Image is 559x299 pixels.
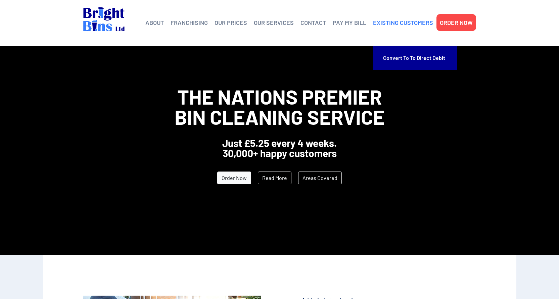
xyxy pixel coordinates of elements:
a: ABOUT [145,17,164,28]
a: CONTACT [300,17,326,28]
a: OUR SERVICES [254,17,294,28]
a: Areas Covered [298,172,342,184]
a: OUR PRICES [215,17,247,28]
span: The Nations Premier Bin Cleaning Service [175,84,385,129]
a: Convert to To Direct Debit [383,49,447,67]
a: PAY MY BILL [333,17,366,28]
a: Read More [258,172,291,184]
a: ORDER NOW [440,17,473,28]
a: Order Now [217,172,251,184]
a: EXISTING CUSTOMERS [373,17,433,28]
a: FRANCHISING [171,17,208,28]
